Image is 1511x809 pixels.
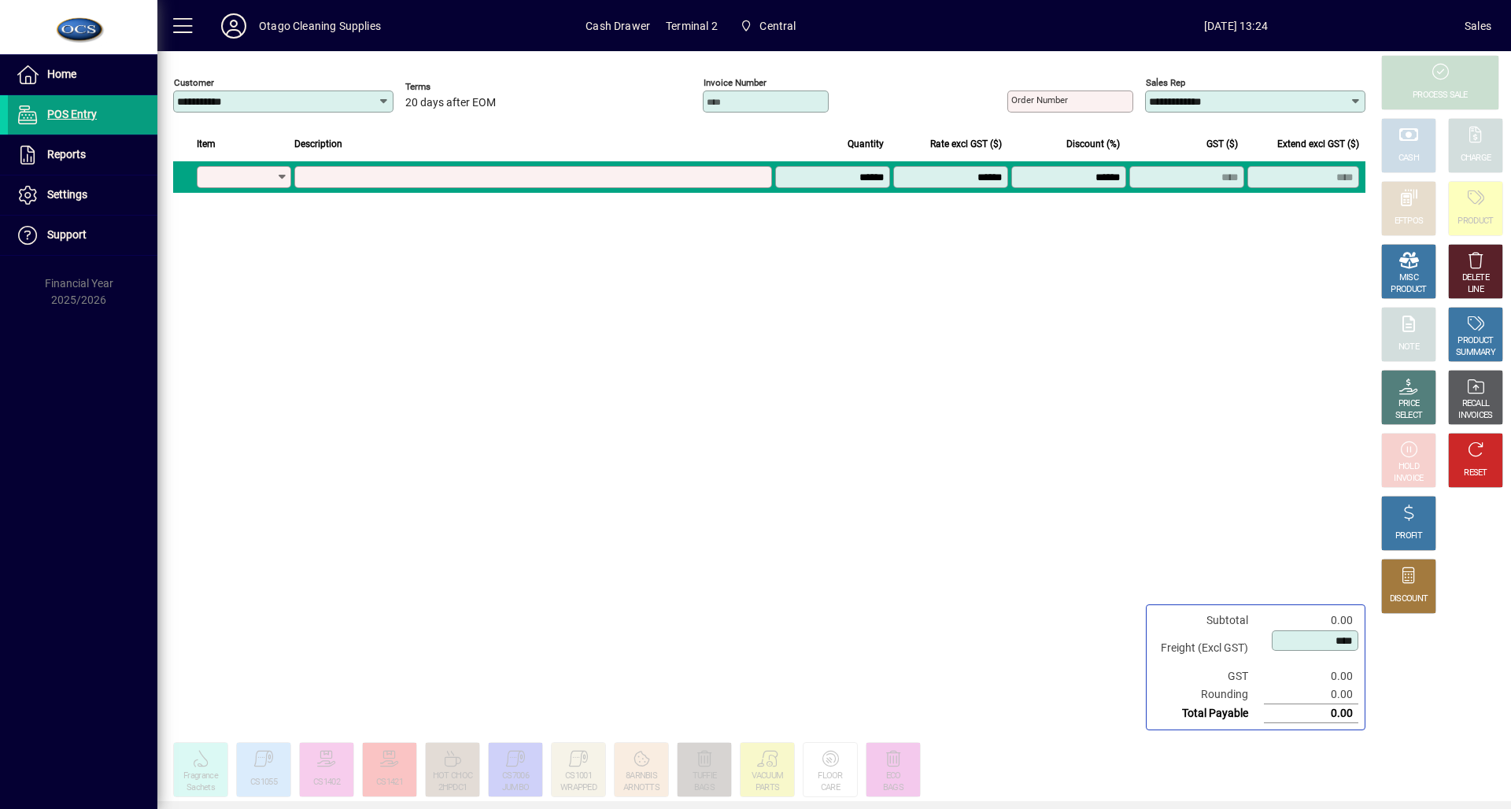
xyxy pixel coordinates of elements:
[883,782,903,794] div: BAGS
[586,13,650,39] span: Cash Drawer
[1399,272,1418,284] div: MISC
[1066,135,1120,153] span: Discount (%)
[259,13,381,39] div: Otago Cleaning Supplies
[47,68,76,80] span: Home
[8,135,157,175] a: Reports
[47,188,87,201] span: Settings
[209,12,259,40] button: Profile
[626,770,657,782] div: 8ARNBIS
[755,782,780,794] div: PARTS
[1264,611,1358,630] td: 0.00
[1464,467,1487,479] div: RESET
[1398,342,1419,353] div: NOTE
[1264,704,1358,723] td: 0.00
[1395,410,1423,422] div: SELECT
[197,135,216,153] span: Item
[1206,135,1238,153] span: GST ($)
[250,777,277,789] div: CS1055
[565,770,592,782] div: CS1001
[623,782,659,794] div: ARNOTTS
[183,770,218,782] div: Fragrance
[405,97,496,109] span: 20 days after EOM
[1153,630,1264,667] td: Freight (Excl GST)
[1153,685,1264,704] td: Rounding
[1457,335,1493,347] div: PRODUCT
[1462,398,1490,410] div: RECALL
[502,782,530,794] div: JUMBO
[1413,90,1468,102] div: PROCESS SALE
[1462,272,1489,284] div: DELETE
[1146,77,1185,88] mat-label: Sales rep
[752,770,784,782] div: VACUUM
[47,228,87,241] span: Support
[759,13,796,39] span: Central
[733,12,803,40] span: Central
[47,148,86,161] span: Reports
[818,770,843,782] div: FLOOR
[1458,410,1492,422] div: INVOICES
[1391,284,1426,296] div: PRODUCT
[1153,704,1264,723] td: Total Payable
[886,770,901,782] div: ECO
[1395,530,1422,542] div: PROFIT
[1461,153,1491,164] div: CHARGE
[693,770,717,782] div: TUFFIE
[313,777,340,789] div: CS1402
[1394,473,1423,485] div: INVOICE
[1395,216,1424,227] div: EFTPOS
[666,13,718,39] span: Terminal 2
[1153,611,1264,630] td: Subtotal
[1011,94,1068,105] mat-label: Order number
[8,55,157,94] a: Home
[1264,667,1358,685] td: 0.00
[560,782,597,794] div: WRAPPED
[930,135,1002,153] span: Rate excl GST ($)
[438,782,467,794] div: 2HPDC1
[1456,347,1495,359] div: SUMMARY
[174,77,214,88] mat-label: Customer
[704,77,767,88] mat-label: Invoice number
[1465,13,1491,39] div: Sales
[1398,398,1420,410] div: PRICE
[1398,461,1419,473] div: HOLD
[1264,685,1358,704] td: 0.00
[8,216,157,255] a: Support
[1153,667,1264,685] td: GST
[47,108,97,120] span: POS Entry
[294,135,342,153] span: Description
[848,135,884,153] span: Quantity
[694,782,715,794] div: BAGS
[821,782,840,794] div: CARE
[433,770,472,782] div: HOT CHOC
[8,175,157,215] a: Settings
[1398,153,1419,164] div: CASH
[187,782,215,794] div: Sachets
[376,777,403,789] div: CS1421
[1390,593,1428,605] div: DISCOUNT
[1277,135,1359,153] span: Extend excl GST ($)
[405,82,500,92] span: Terms
[502,770,529,782] div: CS7006
[1007,13,1465,39] span: [DATE] 13:24
[1468,284,1483,296] div: LINE
[1457,216,1493,227] div: PRODUCT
